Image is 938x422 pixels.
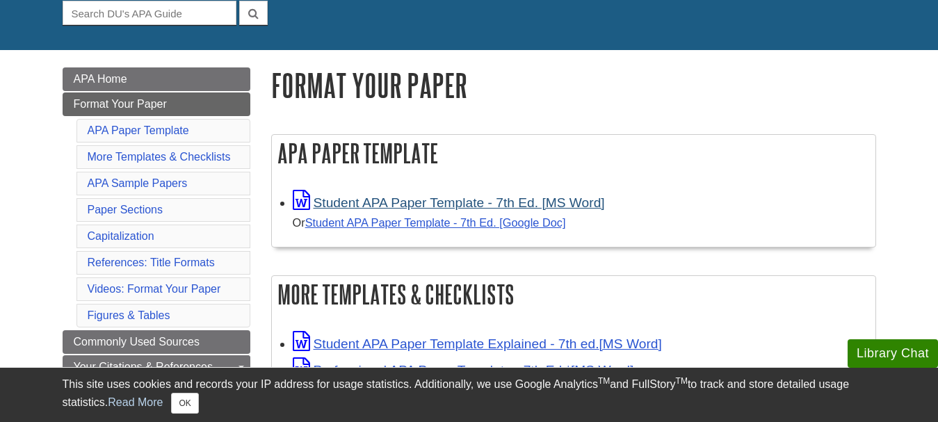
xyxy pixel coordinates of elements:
[272,276,875,313] h2: More Templates & Checklists
[293,336,662,351] a: Link opens in new window
[171,393,198,414] button: Close
[74,98,167,110] span: Format Your Paper
[88,124,189,136] a: APA Paper Template
[88,257,215,268] a: References: Title Formats
[63,355,250,379] a: Your Citations & References
[88,151,231,163] a: More Templates & Checklists
[88,177,188,189] a: APA Sample Papers
[305,216,566,229] a: Student APA Paper Template - 7th Ed. [Google Doc]
[63,330,250,354] a: Commonly Used Sources
[88,230,154,242] a: Capitalization
[88,204,163,216] a: Paper Sections
[676,376,688,386] sup: TM
[88,283,221,295] a: Videos: Format Your Paper
[63,1,236,25] input: Search DU's APA Guide
[271,67,876,103] h1: Format Your Paper
[74,361,213,373] span: Your Citations & References
[74,73,127,85] span: APA Home
[63,376,876,414] div: This site uses cookies and records your IP address for usage statistics. Additionally, we use Goo...
[598,376,610,386] sup: TM
[272,135,875,172] h2: APA Paper Template
[293,363,634,378] a: Link opens in new window
[88,309,170,321] a: Figures & Tables
[293,195,605,210] a: Link opens in new window
[74,336,200,348] span: Commonly Used Sources
[63,67,250,91] a: APA Home
[108,396,163,408] a: Read More
[63,92,250,116] a: Format Your Paper
[293,216,566,229] small: Or
[848,339,938,368] button: Library Chat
